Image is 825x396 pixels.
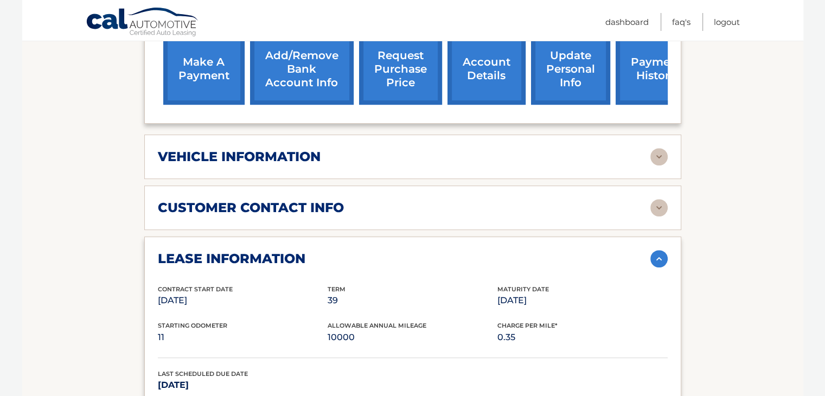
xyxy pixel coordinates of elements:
p: 10000 [328,330,497,345]
p: [DATE] [158,293,328,308]
a: Dashboard [605,13,649,31]
h2: lease information [158,251,305,267]
h2: vehicle information [158,149,321,165]
a: Logout [714,13,740,31]
span: Charge Per Mile* [497,322,558,329]
span: Contract Start Date [158,285,233,293]
a: Add/Remove bank account info [250,34,354,105]
a: account details [447,34,526,105]
img: accordion-rest.svg [650,148,668,165]
p: [DATE] [158,378,328,393]
p: 0.35 [497,330,667,345]
span: Maturity Date [497,285,549,293]
span: Term [328,285,346,293]
a: request purchase price [359,34,442,105]
p: 39 [328,293,497,308]
span: Starting Odometer [158,322,227,329]
a: Cal Automotive [86,7,200,39]
p: 11 [158,330,328,345]
a: update personal info [531,34,610,105]
a: make a payment [163,34,245,105]
a: payment history [616,34,697,105]
h2: customer contact info [158,200,344,216]
a: FAQ's [672,13,690,31]
img: accordion-rest.svg [650,199,668,216]
p: [DATE] [497,293,667,308]
span: Allowable Annual Mileage [328,322,426,329]
span: Last Scheduled Due Date [158,370,248,378]
img: accordion-active.svg [650,250,668,267]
